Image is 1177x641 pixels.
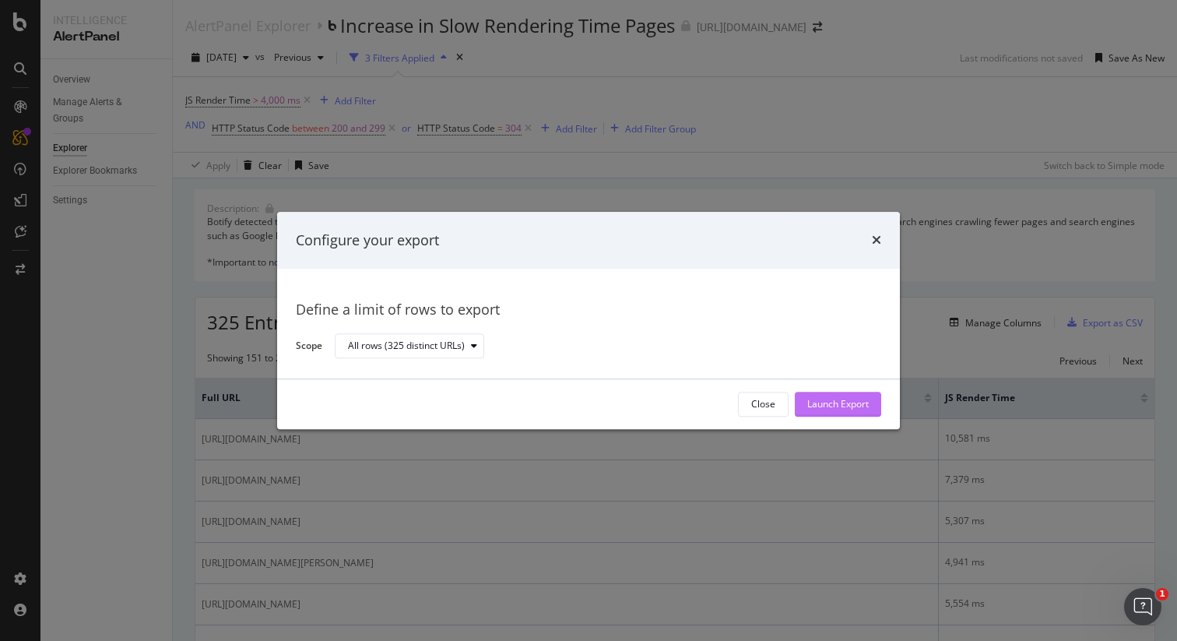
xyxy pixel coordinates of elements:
div: modal [277,212,900,429]
div: Configure your export [296,231,439,251]
div: times [872,231,881,251]
label: Scope [296,339,322,356]
div: All rows (325 distinct URLs) [348,342,465,351]
span: 1 [1156,588,1168,600]
button: All rows (325 distinct URLs) [335,334,484,359]
div: Close [751,398,775,411]
div: Define a limit of rows to export [296,301,881,321]
button: Launch Export [795,392,881,417]
button: Close [738,392,789,417]
div: Launch Export [807,398,869,411]
iframe: Intercom live chat [1124,588,1161,625]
